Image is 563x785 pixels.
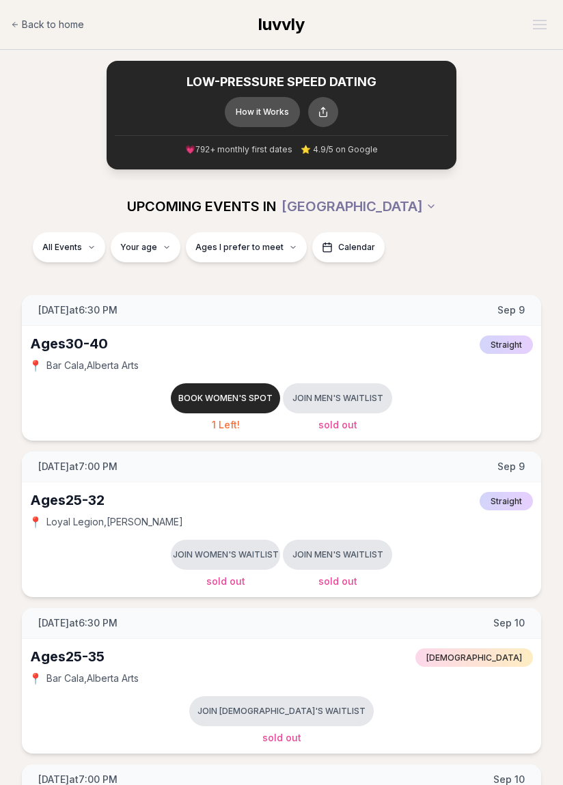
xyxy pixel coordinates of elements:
[527,14,552,35] button: Open menu
[38,303,118,317] span: [DATE] at 6:30 PM
[30,517,41,527] span: 📍
[46,672,139,685] span: Bar Cala , Alberta Arts
[415,648,533,667] span: [DEMOGRAPHIC_DATA]
[185,144,293,156] span: 💗 + monthly first dates
[480,335,533,354] span: Straight
[480,492,533,510] span: Straight
[30,673,41,684] span: 📍
[171,540,280,570] button: Join women's waitlist
[283,383,392,413] button: Join men's waitlist
[258,14,305,34] span: luvvly
[22,18,84,31] span: Back to home
[318,419,357,430] span: Sold Out
[281,191,437,221] button: [GEOGRAPHIC_DATA]
[493,616,525,630] span: Sep 10
[301,144,378,155] span: ⭐ 4.9/5 on Google
[11,11,84,38] a: Back to home
[127,197,276,216] span: UPCOMING EVENTS IN
[115,74,448,90] h2: LOW-PRESSURE SPEED DATING
[120,242,157,253] span: Your age
[42,242,82,253] span: All Events
[171,383,280,413] button: Book women's spot
[262,732,301,743] span: Sold Out
[186,232,307,262] button: Ages I prefer to meet
[33,232,105,262] button: All Events
[312,232,385,262] button: Calendar
[497,460,525,473] span: Sep 9
[318,575,357,587] span: Sold Out
[30,360,41,371] span: 📍
[206,575,245,587] span: Sold Out
[225,97,300,127] button: How it Works
[195,242,284,253] span: Ages I prefer to meet
[283,540,392,570] button: Join men's waitlist
[46,359,139,372] span: Bar Cala , Alberta Arts
[497,303,525,317] span: Sep 9
[212,419,240,430] span: 1 Left!
[111,232,180,262] button: Your age
[38,616,118,630] span: [DATE] at 6:30 PM
[38,460,118,473] span: [DATE] at 7:00 PM
[195,146,210,155] span: 792
[30,334,108,353] div: Ages 30-40
[30,647,105,666] div: Ages 25-35
[46,515,183,529] span: Loyal Legion , [PERSON_NAME]
[258,14,305,36] a: luvvly
[338,242,375,253] span: Calendar
[189,696,374,726] button: Join [DEMOGRAPHIC_DATA]'s waitlist
[30,491,105,510] div: Ages 25-32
